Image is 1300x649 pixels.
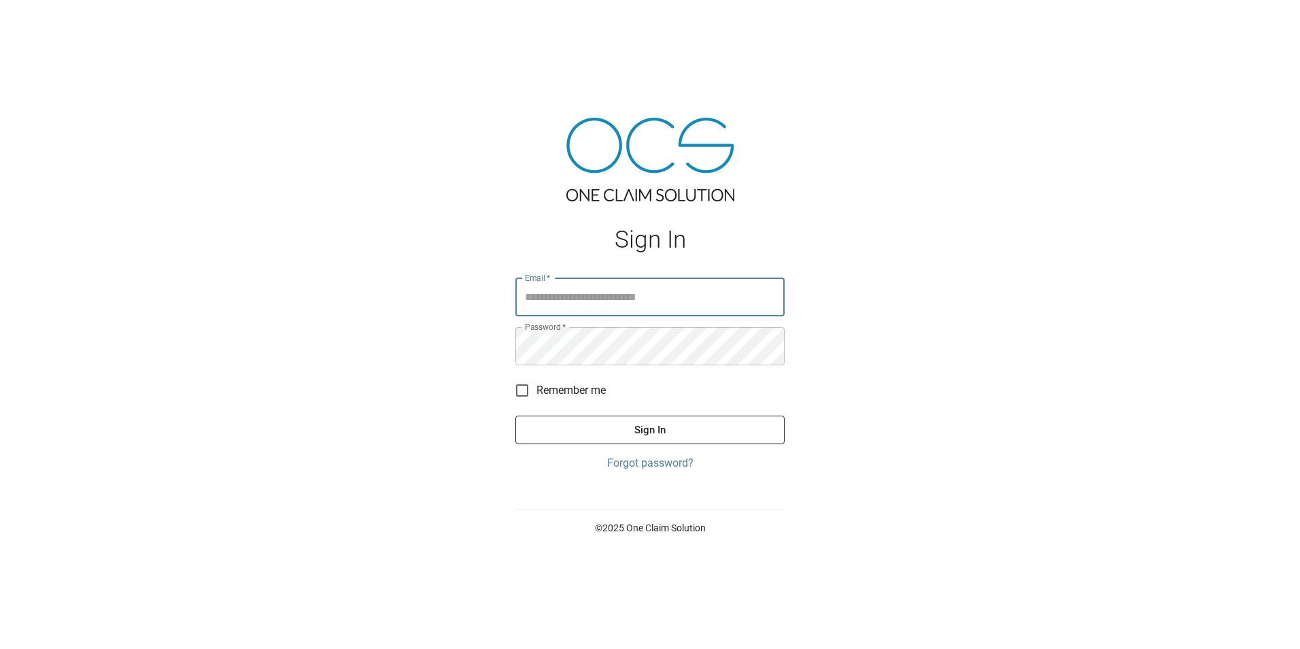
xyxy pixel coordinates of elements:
p: © 2025 One Claim Solution [515,521,785,535]
button: Sign In [515,416,785,444]
img: ocs-logo-tra.png [566,118,734,201]
label: Password [525,321,566,333]
label: Email [525,272,551,284]
span: Remember me [536,382,606,399]
img: ocs-logo-white-transparent.png [16,8,71,35]
a: Forgot password? [515,455,785,471]
h1: Sign In [515,226,785,254]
